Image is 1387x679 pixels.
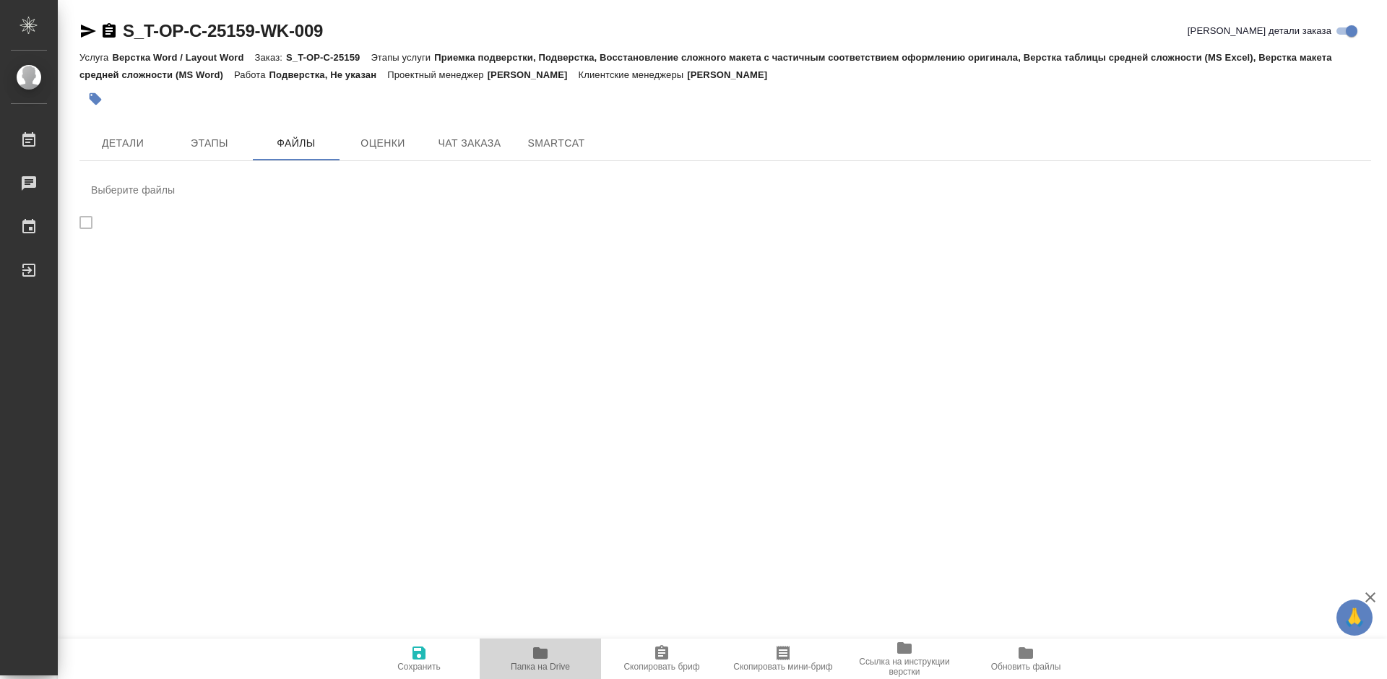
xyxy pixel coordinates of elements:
[112,52,254,63] p: Верстка Word / Layout Word
[348,134,418,152] span: Оценки
[387,69,487,80] p: Проектный менеджер
[371,52,434,63] p: Этапы услуги
[79,52,1332,80] p: Приемка подверстки, Подверстка, Восстановление сложного макета с частичным соответствием оформлен...
[79,52,112,63] p: Услуга
[579,69,688,80] p: Клиентские менеджеры
[100,22,118,40] button: Скопировать ссылку
[1342,602,1367,633] span: 🙏
[123,21,323,40] a: S_T-OP-C-25159-WK-009
[175,134,244,152] span: Этапы
[262,134,331,152] span: Файлы
[286,52,371,63] p: S_T-OP-C-25159
[1336,600,1373,636] button: 🙏
[88,134,157,152] span: Детали
[269,69,388,80] p: Подверстка, Не указан
[79,83,111,115] button: Добавить тэг
[488,69,579,80] p: [PERSON_NAME]
[1188,24,1331,38] span: [PERSON_NAME] детали заказа
[435,134,504,152] span: Чат заказа
[687,69,778,80] p: [PERSON_NAME]
[79,22,97,40] button: Скопировать ссылку для ЯМессенджера
[522,134,591,152] span: SmartCat
[79,173,1371,207] div: Выберите файлы
[255,52,286,63] p: Заказ:
[234,69,269,80] p: Работа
